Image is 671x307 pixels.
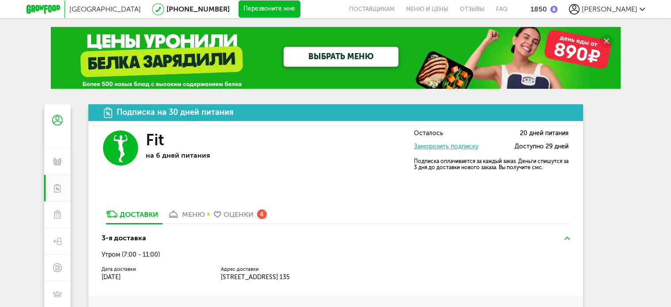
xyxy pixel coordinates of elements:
span: [GEOGRAPHIC_DATA] [69,5,141,13]
label: Дата доставки [102,267,208,272]
p: на 6 дней питания [146,151,274,159]
div: 4 [257,209,267,219]
div: меню [182,210,205,219]
a: Доставки [102,209,163,224]
div: 1850 [531,5,547,13]
span: Доступно 29 дней [515,144,569,150]
h3: Fit [146,130,164,149]
a: [PHONE_NUMBER] [167,5,230,13]
a: Заморозить подписку [414,143,478,150]
div: Утром (7:00 - 11:00) [102,251,570,258]
button: Перезвоните мне [239,0,300,18]
img: arrow-up-green.5eb5f82.svg [565,237,570,240]
img: icon.da23462.svg [104,107,113,118]
span: [DATE] [102,273,121,281]
span: [PERSON_NAME] [582,5,637,13]
span: [STREET_ADDRESS] 135 [221,273,290,281]
a: меню [163,209,209,224]
div: Доставки [120,210,158,219]
p: Подписка оплачивается за каждый заказ. Деньги спишутся за 3 дня до доставки нового заказа. Вы пол... [414,158,569,171]
label: Адрес доставки [221,267,340,272]
div: Подписка на 30 дней питания [117,108,234,117]
a: ВЫБРАТЬ МЕНЮ [284,47,398,67]
div: 3-я доставка [102,233,146,243]
img: bonus_b.cdccf46.png [550,6,557,13]
span: 20 дней питания [520,130,569,137]
div: Оценки [224,210,254,219]
a: Оценки 4 [209,209,271,224]
span: Осталось [414,130,443,137]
